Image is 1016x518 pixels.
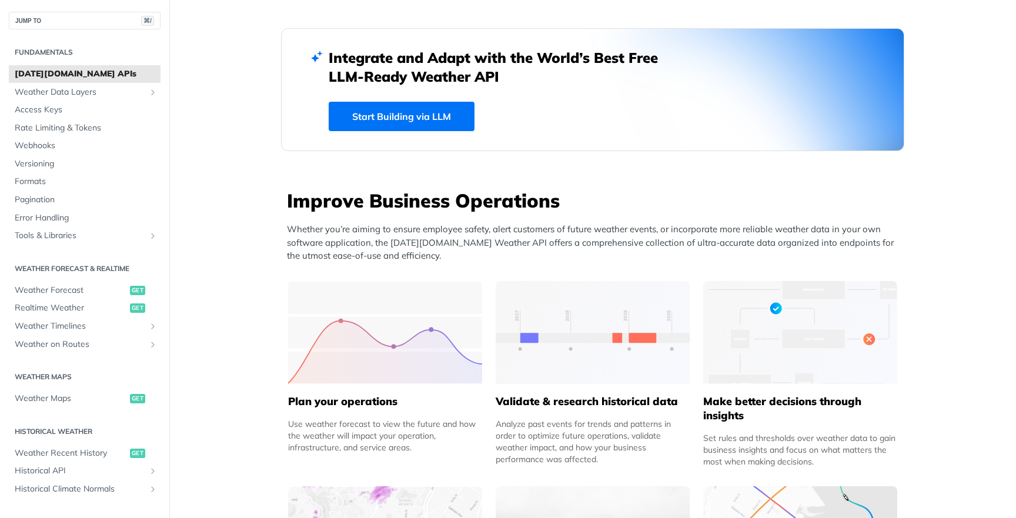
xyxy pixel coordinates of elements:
[329,48,676,86] h2: Integrate and Adapt with the World’s Best Free LLM-Ready Weather API
[9,101,161,119] a: Access Keys
[9,480,161,498] a: Historical Climate NormalsShow subpages for Historical Climate Normals
[15,465,145,477] span: Historical API
[148,484,158,494] button: Show subpages for Historical Climate Normals
[496,281,690,384] img: 13d7ca0-group-496-2.svg
[15,194,158,206] span: Pagination
[15,68,158,80] span: [DATE][DOMAIN_NAME] APIs
[287,188,904,213] h3: Improve Business Operations
[9,227,161,245] a: Tools & LibrariesShow subpages for Tools & Libraries
[9,209,161,227] a: Error Handling
[9,12,161,29] button: JUMP TO⌘/
[130,449,145,458] span: get
[9,445,161,462] a: Weather Recent Historyget
[496,418,690,465] div: Analyze past events for trends and patterns in order to optimize future operations, validate weat...
[288,395,482,409] h5: Plan your operations
[15,104,158,116] span: Access Keys
[9,299,161,317] a: Realtime Weatherget
[9,282,161,299] a: Weather Forecastget
[15,447,127,459] span: Weather Recent History
[15,86,145,98] span: Weather Data Layers
[287,223,904,263] p: Whether you’re aiming to ensure employee safety, alert customers of future weather events, or inc...
[9,390,161,407] a: Weather Mapsget
[15,483,145,495] span: Historical Climate Normals
[148,231,158,240] button: Show subpages for Tools & Libraries
[141,16,154,26] span: ⌘/
[148,466,158,476] button: Show subpages for Historical API
[148,322,158,331] button: Show subpages for Weather Timelines
[9,47,161,58] h2: Fundamentals
[9,336,161,353] a: Weather on RoutesShow subpages for Weather on Routes
[703,432,897,467] div: Set rules and thresholds over weather data to gain business insights and focus on what matters th...
[130,394,145,403] span: get
[9,173,161,191] a: Formats
[148,340,158,349] button: Show subpages for Weather on Routes
[15,140,158,152] span: Webhooks
[15,320,145,332] span: Weather Timelines
[148,88,158,97] button: Show subpages for Weather Data Layers
[15,339,145,350] span: Weather on Routes
[130,286,145,295] span: get
[9,426,161,437] h2: Historical Weather
[9,263,161,274] h2: Weather Forecast & realtime
[496,395,690,409] h5: Validate & research historical data
[15,122,158,134] span: Rate Limiting & Tokens
[703,281,897,384] img: a22d113-group-496-32x.svg
[15,212,158,224] span: Error Handling
[9,462,161,480] a: Historical APIShow subpages for Historical API
[9,318,161,335] a: Weather TimelinesShow subpages for Weather Timelines
[15,393,127,405] span: Weather Maps
[15,230,145,242] span: Tools & Libraries
[329,102,474,131] a: Start Building via LLM
[9,191,161,209] a: Pagination
[15,158,158,170] span: Versioning
[9,372,161,382] h2: Weather Maps
[9,137,161,155] a: Webhooks
[288,418,482,453] div: Use weather forecast to view the future and how the weather will impact your operation, infrastru...
[9,119,161,137] a: Rate Limiting & Tokens
[15,176,158,188] span: Formats
[9,65,161,83] a: [DATE][DOMAIN_NAME] APIs
[15,285,127,296] span: Weather Forecast
[15,302,127,314] span: Realtime Weather
[9,83,161,101] a: Weather Data LayersShow subpages for Weather Data Layers
[703,395,897,423] h5: Make better decisions through insights
[130,303,145,313] span: get
[288,281,482,384] img: 39565e8-group-4962x.svg
[9,155,161,173] a: Versioning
